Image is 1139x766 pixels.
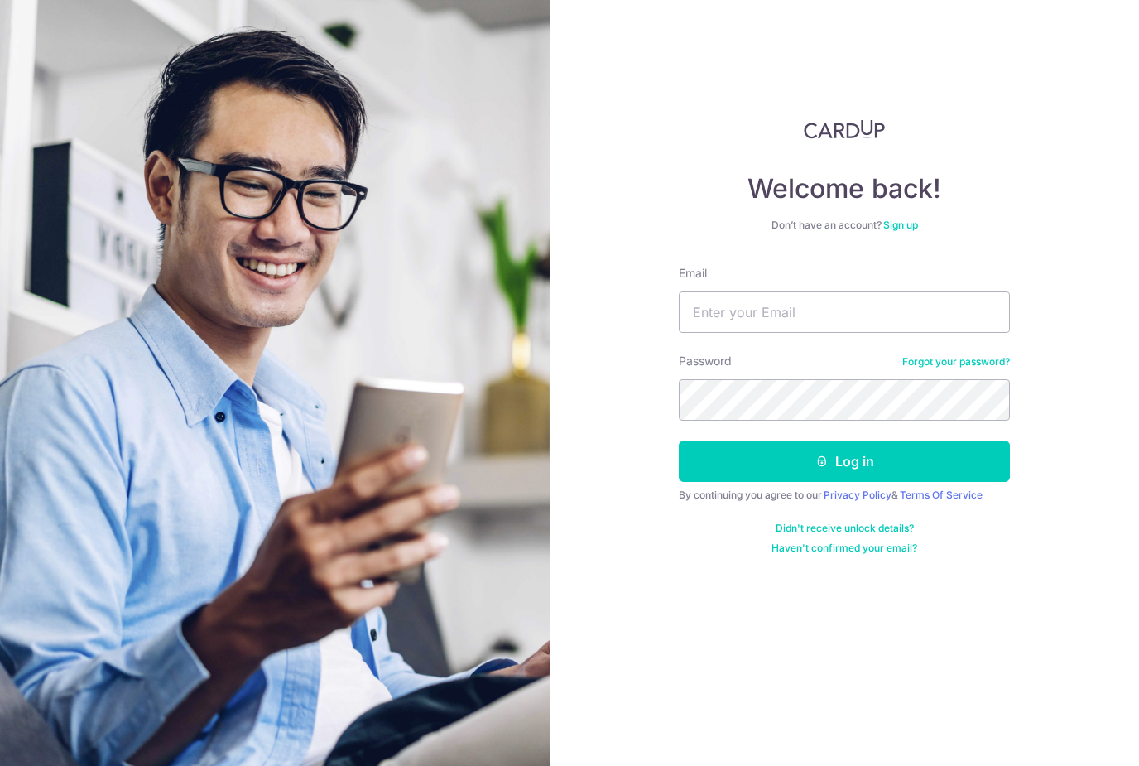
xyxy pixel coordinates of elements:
[804,119,885,139] img: CardUp Logo
[679,172,1010,205] h4: Welcome back!
[679,291,1010,333] input: Enter your Email
[679,353,732,369] label: Password
[900,489,983,501] a: Terms Of Service
[679,265,707,282] label: Email
[902,355,1010,369] a: Forgot your password?
[883,219,918,231] a: Sign up
[776,522,914,535] a: Didn't receive unlock details?
[679,219,1010,232] div: Don’t have an account?
[771,542,917,555] a: Haven't confirmed your email?
[824,489,891,501] a: Privacy Policy
[679,489,1010,502] div: By continuing you agree to our &
[679,441,1010,482] button: Log in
